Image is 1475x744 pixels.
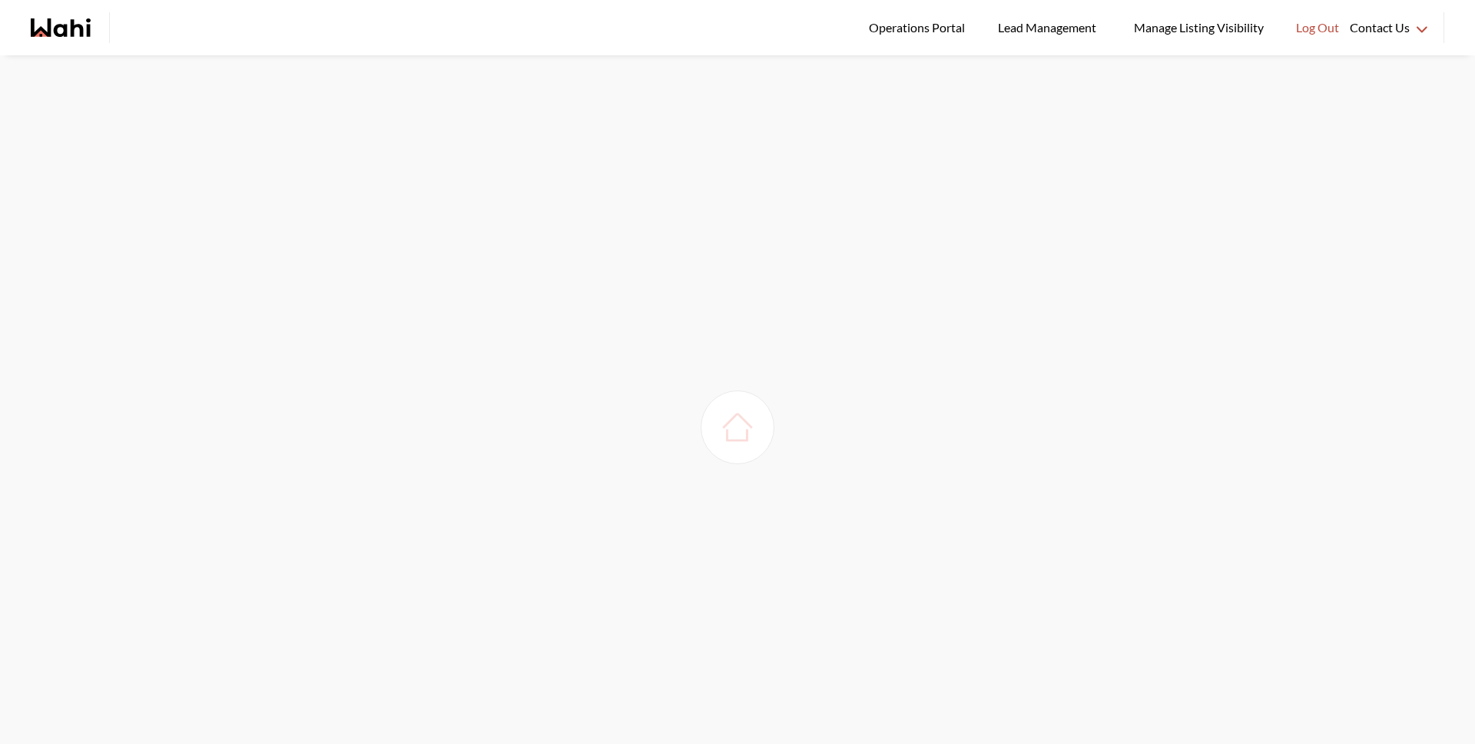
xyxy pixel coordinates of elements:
[998,18,1102,38] span: Lead Management
[1129,18,1268,38] span: Manage Listing Visibility
[869,18,970,38] span: Operations Portal
[1296,18,1339,38] span: Log Out
[716,406,759,449] img: loading house image
[31,18,91,37] a: Wahi homepage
